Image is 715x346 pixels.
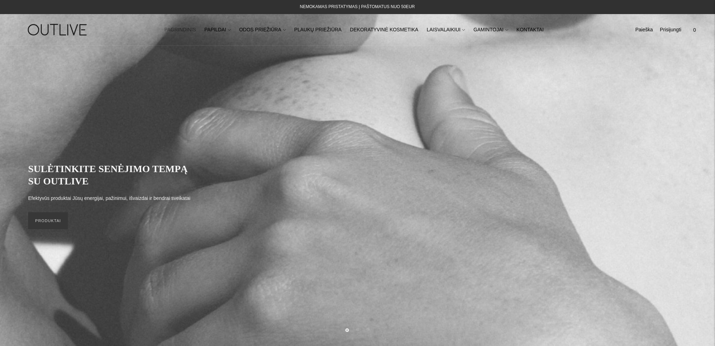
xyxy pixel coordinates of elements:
button: Move carousel to slide 3 [366,328,370,331]
a: KONTAKTAI [517,22,544,38]
p: Efektyvūs produktai Jūsų energijai, pažinimui, išvaizdai ir bendrai sveikatai [28,194,190,203]
img: OUTLIVE [14,18,102,42]
a: 0 [688,22,701,38]
a: Paieška [635,22,653,38]
div: NEMOKAMAS PRISTATYMAS Į PAŠTOMATUS NUO 50EUR [300,3,415,11]
a: LAISVALAIKIUI [427,22,465,38]
a: PLAUKŲ PRIEŽIŪRA [294,22,342,38]
a: ODOS PRIEŽIŪRA [239,22,286,38]
a: PAPILDAI [204,22,231,38]
a: GAMINTOJAI [473,22,508,38]
button: Move carousel to slide 1 [345,328,349,332]
span: 0 [690,25,700,35]
a: PAGRINDINIS [164,22,196,38]
h2: SULĖTINKITE SENĖJIMO TEMPĄ SU OUTLIVE [28,163,197,187]
button: Move carousel to slide 2 [356,328,359,331]
a: Prisijungti [660,22,681,38]
a: PRODUKTAI [28,212,68,229]
a: DEKORATYVINĖ KOSMETIKA [350,22,418,38]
